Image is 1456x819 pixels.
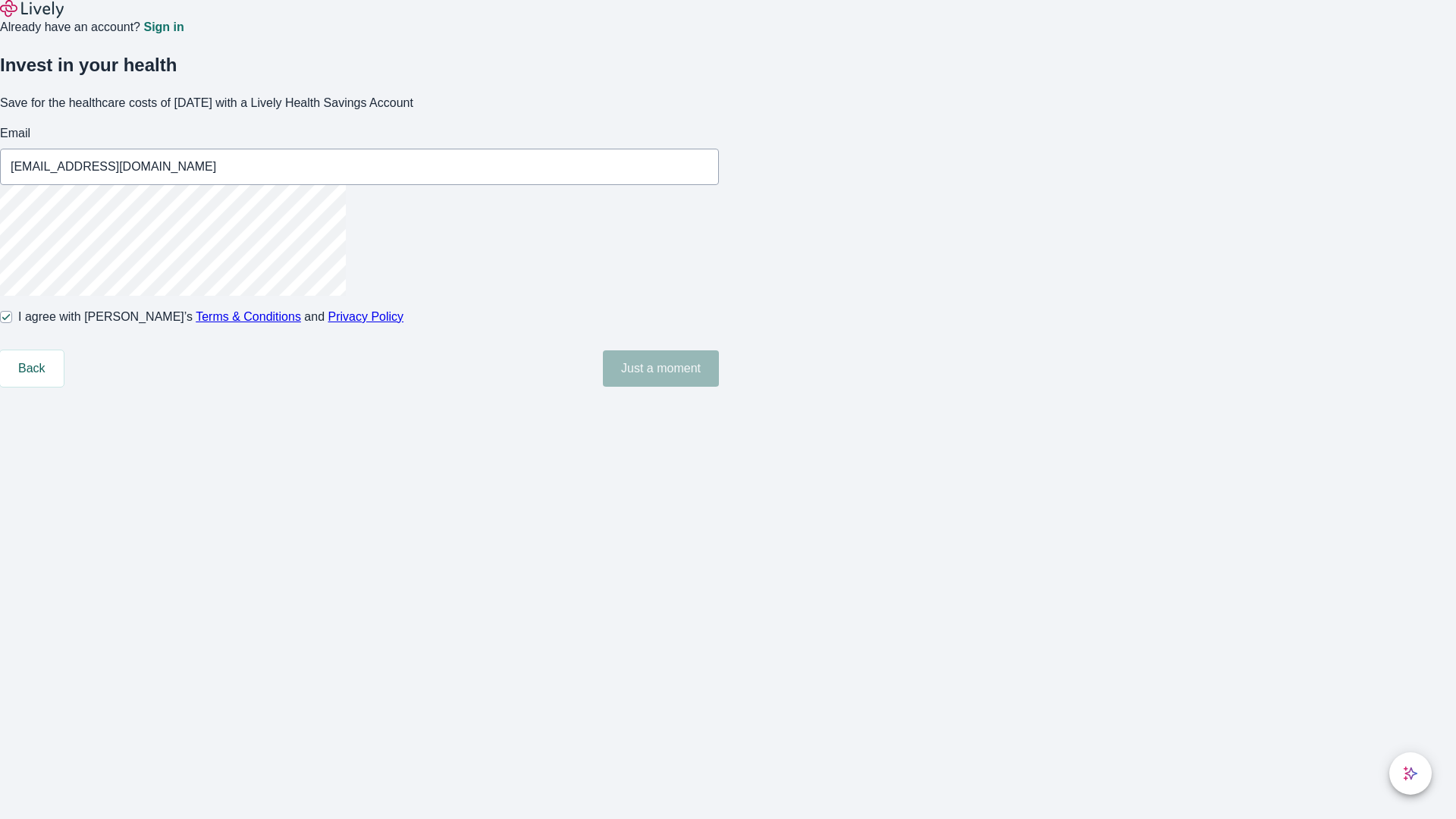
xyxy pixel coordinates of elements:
[143,21,184,33] a: Sign in
[328,310,404,323] a: Privacy Policy
[1389,752,1432,795] button: chat
[1403,766,1418,781] svg: Lively AI Assistant
[18,308,403,326] span: I agree with [PERSON_NAME]’s and
[196,310,301,323] a: Terms & Conditions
